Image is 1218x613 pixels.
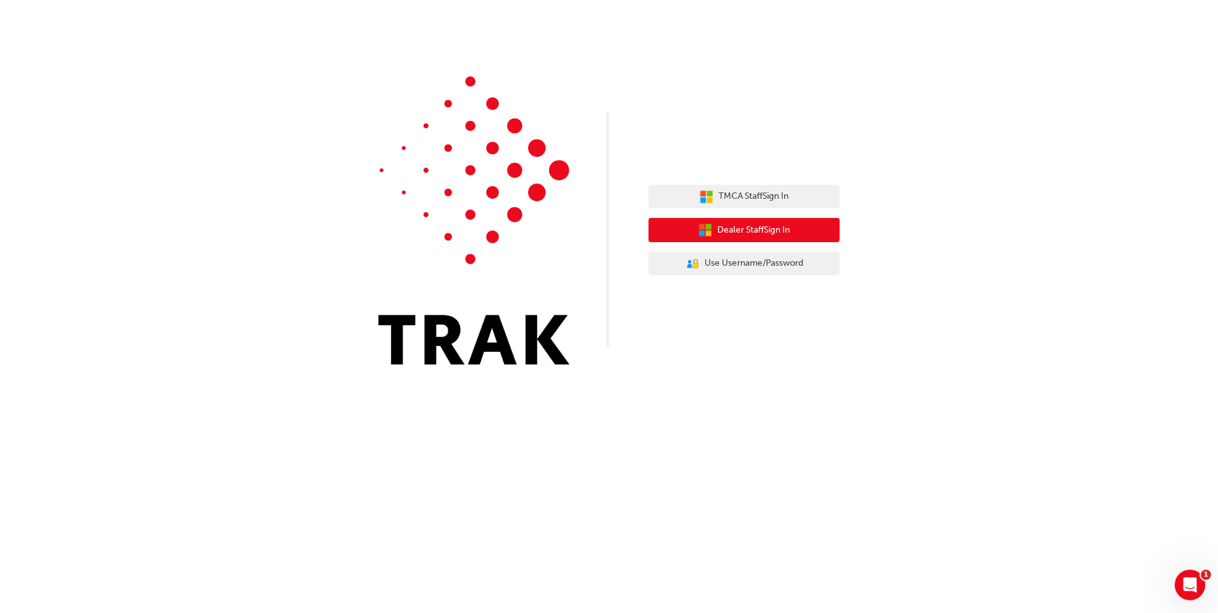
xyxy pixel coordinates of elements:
[1201,570,1211,580] span: 1
[378,76,570,364] img: Trak
[705,256,803,271] span: Use Username/Password
[648,185,840,209] button: TMCA StaffSign In
[717,223,790,238] span: Dealer Staff Sign In
[648,218,840,242] button: Dealer StaffSign In
[1175,570,1205,600] iframe: Intercom live chat
[648,252,840,276] button: Use Username/Password
[719,189,789,204] span: TMCA Staff Sign In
